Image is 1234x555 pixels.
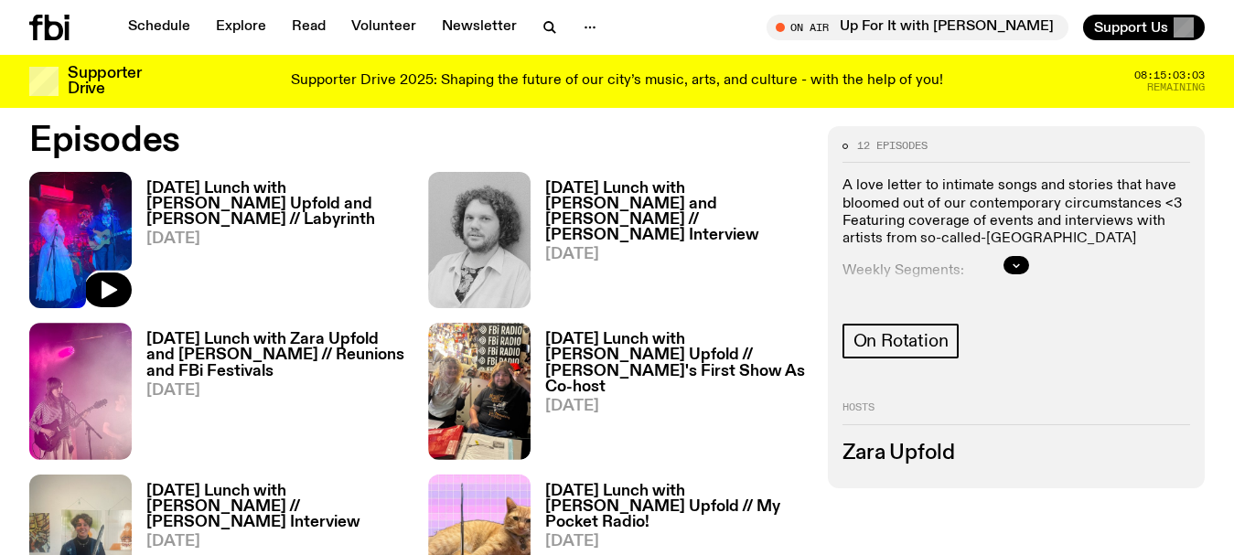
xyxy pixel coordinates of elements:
a: [DATE] Lunch with [PERSON_NAME] and [PERSON_NAME] // [PERSON_NAME] Interview[DATE] [531,181,805,308]
a: Schedule [117,15,201,40]
span: 08:15:03:03 [1134,70,1205,80]
h3: [DATE] Lunch with [PERSON_NAME] Upfold and [PERSON_NAME] // Labyrinth [146,181,406,228]
span: [DATE] [146,231,406,247]
h3: [DATE] Lunch with [PERSON_NAME] and [PERSON_NAME] // [PERSON_NAME] Interview [545,181,805,243]
a: Explore [205,15,277,40]
button: Support Us [1083,15,1205,40]
img: The Belair Lips Bombs Live at Rad Festival [29,323,132,459]
p: A love letter to intimate songs and stories that have bloomed out of our contemporary circumstanc... [842,178,1190,249]
span: Remaining [1147,82,1205,92]
span: [DATE] [146,383,406,399]
a: Newsletter [431,15,528,40]
h3: Supporter Drive [68,66,141,97]
span: 12 episodes [857,141,928,151]
span: [DATE] [545,534,805,550]
h2: Hosts [842,403,1190,425]
h3: [DATE] Lunch with [PERSON_NAME] Upfold // My Pocket Radio! [545,484,805,530]
h3: [DATE] Lunch with Zara Upfold and [PERSON_NAME] // Reunions and FBi Festivals [146,332,406,379]
a: [DATE] Lunch with [PERSON_NAME] Upfold and [PERSON_NAME] // Labyrinth[DATE] [132,181,406,308]
span: [DATE] [146,534,406,550]
span: On Rotation [853,332,949,352]
h3: [DATE] Lunch with [PERSON_NAME] Upfold // [PERSON_NAME]'s First Show As Co-host [545,332,805,394]
span: [DATE] [545,399,805,414]
a: [DATE] Lunch with Zara Upfold and [PERSON_NAME] // Reunions and FBi Festivals[DATE] [132,332,406,459]
a: [DATE] Lunch with [PERSON_NAME] Upfold // [PERSON_NAME]'s First Show As Co-host[DATE] [531,332,805,459]
h3: [DATE] Lunch with [PERSON_NAME] // [PERSON_NAME] Interview [146,484,406,530]
img: Labyrinth [29,172,132,308]
span: Support Us [1094,19,1168,36]
a: Volunteer [340,15,427,40]
span: [DATE] [545,247,805,262]
a: Read [281,15,337,40]
p: Supporter Drive 2025: Shaping the future of our city’s music, arts, and culture - with the help o... [291,73,943,90]
img: Adam and Zara Presenting Together :) [428,323,531,459]
h3: Zara Upfold [842,443,1190,464]
a: On Rotation [842,325,960,359]
h2: Episodes [29,124,806,157]
button: On AirUp For It with [PERSON_NAME] [767,15,1068,40]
